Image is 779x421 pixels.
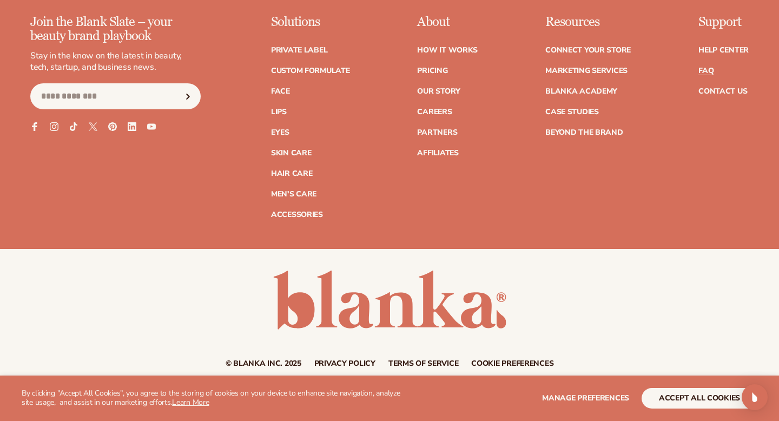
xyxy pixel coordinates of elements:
div: Open Intercom Messenger [742,384,768,410]
a: Our Story [417,88,460,95]
a: Private label [271,47,327,54]
p: Stay in the know on the latest in beauty, tech, startup, and business news. [30,50,201,73]
a: Blanka Academy [545,88,617,95]
a: Connect your store [545,47,631,54]
a: Face [271,88,290,95]
a: Men's Care [271,190,316,198]
a: Affiliates [417,149,458,157]
a: Help Center [698,47,749,54]
small: © Blanka Inc. 2025 [226,358,301,369]
a: Skin Care [271,149,311,157]
p: Support [698,15,749,29]
p: By clicking "Accept All Cookies", you agree to the storing of cookies on your device to enhance s... [22,389,407,407]
a: Accessories [271,211,323,219]
button: Subscribe [176,83,200,109]
a: Careers [417,108,452,116]
a: Contact Us [698,88,747,95]
a: Marketing services [545,67,628,75]
button: Manage preferences [542,388,629,409]
a: Pricing [417,67,447,75]
button: accept all cookies [642,388,757,409]
a: Partners [417,129,457,136]
p: Solutions [271,15,350,29]
p: Join the Blank Slate – your beauty brand playbook [30,15,201,44]
a: Lips [271,108,287,116]
a: Beyond the brand [545,129,623,136]
a: Eyes [271,129,289,136]
p: Resources [545,15,631,29]
p: About [417,15,478,29]
a: Terms of service [388,360,459,367]
a: Hair Care [271,170,312,177]
a: Custom formulate [271,67,350,75]
a: How It Works [417,47,478,54]
a: FAQ [698,67,714,75]
a: Case Studies [545,108,599,116]
span: Manage preferences [542,393,629,403]
a: Cookie preferences [471,360,553,367]
a: Privacy policy [314,360,375,367]
a: Learn More [172,397,209,407]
